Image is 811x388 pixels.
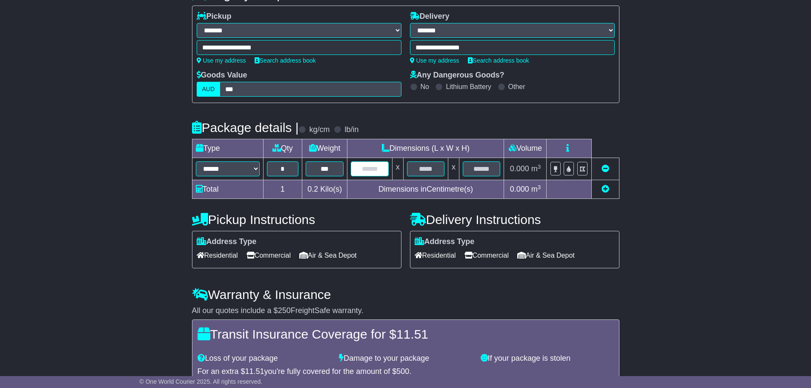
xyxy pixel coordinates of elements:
label: lb/in [344,125,358,135]
a: Remove this item [602,164,609,173]
td: x [392,158,403,180]
td: x [448,158,459,180]
a: Add new item [602,185,609,193]
sup: 3 [538,164,541,170]
span: Air & Sea Depot [299,249,357,262]
h4: Pickup Instructions [192,213,401,227]
a: Use my address [197,57,246,64]
label: No [421,83,429,91]
h4: Warranty & Insurance [192,287,619,302]
td: Qty [263,139,302,158]
span: 0.000 [510,185,529,193]
span: © One World Courier 2025. All rights reserved. [140,378,263,385]
h4: Package details | [192,121,299,135]
label: Any Dangerous Goods? [410,71,504,80]
span: 500 [396,367,409,376]
a: Search address book [468,57,529,64]
label: Goods Value [197,71,247,80]
label: Delivery [410,12,450,21]
a: Search address book [255,57,316,64]
span: 11.51 [245,367,264,376]
span: 250 [278,306,291,315]
label: Address Type [415,237,475,247]
span: 0.2 [307,185,318,193]
label: AUD [197,82,221,97]
span: Commercial [464,249,509,262]
label: Pickup [197,12,232,21]
a: Use my address [410,57,459,64]
span: m [531,164,541,173]
span: Residential [415,249,456,262]
td: Kilo(s) [302,180,347,199]
label: Lithium Battery [446,83,491,91]
sup: 3 [538,184,541,190]
span: Air & Sea Depot [517,249,575,262]
label: Address Type [197,237,257,247]
h4: Transit Insurance Coverage for $ [198,327,614,341]
div: If your package is stolen [476,354,618,363]
label: kg/cm [309,125,330,135]
div: Damage to your package [335,354,476,363]
span: 0.000 [510,164,529,173]
td: Dimensions in Centimetre(s) [347,180,504,199]
span: Residential [197,249,238,262]
td: Total [192,180,263,199]
span: m [531,185,541,193]
span: Commercial [246,249,291,262]
td: Weight [302,139,347,158]
td: Dimensions (L x W x H) [347,139,504,158]
td: Volume [504,139,547,158]
span: 11.51 [396,327,428,341]
h4: Delivery Instructions [410,213,619,227]
label: Other [508,83,525,91]
td: 1 [263,180,302,199]
div: Loss of your package [193,354,335,363]
div: For an extra $ you're fully covered for the amount of $ . [198,367,614,377]
td: Type [192,139,263,158]
div: All our quotes include a $ FreightSafe warranty. [192,306,619,316]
